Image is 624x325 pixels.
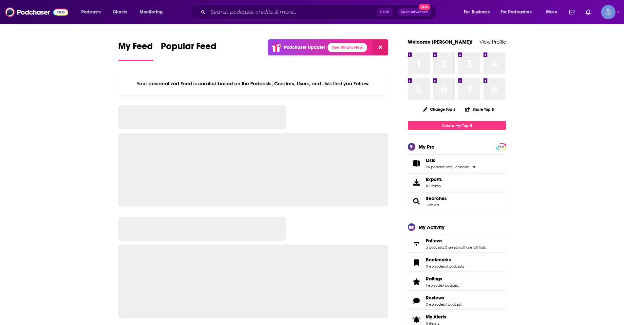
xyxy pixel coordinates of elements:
a: 0 podcasts [445,264,464,269]
span: Exports [426,176,442,182]
a: Lists [410,159,423,168]
img: User Profile [601,5,615,19]
a: Charts [108,7,131,17]
span: Podcasts [81,8,101,17]
a: 24 podcast lists [426,165,452,169]
span: , [445,264,445,269]
a: Ratings [410,277,423,286]
button: Share Top 8 [465,103,494,116]
span: New [419,4,430,10]
span: Exports [410,178,423,187]
a: See What's New [328,43,367,52]
span: My Alerts [426,314,446,320]
span: For Podcasters [501,8,532,17]
span: My Alerts [410,315,423,324]
button: open menu [459,7,498,17]
div: Search podcasts, credits, & more... [196,5,443,20]
button: Show profile menu [601,5,615,19]
input: Search podcasts, credits, & more... [208,7,377,17]
span: , [444,245,445,250]
span: Searches [408,193,506,210]
a: Show notifications dropdown [567,7,578,18]
a: Follows [426,238,486,244]
span: Lists [408,154,506,172]
span: , [462,245,463,250]
span: More [546,8,557,17]
a: 0 episodes [426,264,445,269]
a: 1 episode list [453,165,475,169]
a: Create My Top 8 [408,121,506,130]
a: Ratings [426,276,459,282]
a: Show notifications dropdown [583,7,593,18]
span: Ctrl K [377,8,392,16]
span: Follows [426,238,443,244]
a: Bookmarks [426,257,464,263]
a: 0 lists [476,245,486,250]
span: Ratings [408,273,506,291]
p: Podchaser Update! [284,45,325,50]
span: Reviews [426,295,444,301]
span: My Feed [118,41,153,56]
a: My Feed [118,41,153,61]
a: 1 podcast [445,302,462,307]
a: Exports [408,173,506,191]
a: 0 episodes [426,302,445,307]
span: 10 items [426,184,442,188]
button: open menu [77,7,109,17]
a: 0 creators [445,245,462,250]
span: Popular Feed [161,41,217,56]
span: Ratings [426,276,442,282]
img: Podchaser - Follow, Share and Rate Podcasts [5,6,68,18]
a: 1 episode [426,283,442,288]
button: open menu [541,7,565,17]
span: Charts [113,8,127,17]
div: My Pro [419,144,435,150]
span: , [442,283,443,288]
span: , [445,302,445,307]
span: Follows [408,235,506,253]
span: Logged in as Spiral5-G1 [601,5,615,19]
a: Bookmarks [410,258,423,267]
span: Reviews [408,292,506,310]
a: Lists [426,157,475,163]
a: Follows [410,239,423,248]
button: Change Top 8 [419,105,460,113]
span: Monitoring [140,8,163,17]
button: Open AdvancedNew [398,8,431,16]
a: Searches [426,195,447,201]
a: 3 saved [426,203,439,207]
span: Bookmarks [408,254,506,272]
span: For Business [464,8,490,17]
a: View Profile [480,39,506,45]
button: open menu [496,7,541,17]
a: Reviews [426,295,462,301]
a: 1 podcast [443,283,459,288]
a: Popular Feed [161,41,217,61]
span: Bookmarks [426,257,451,263]
div: Your personalized Feed is curated based on the Podcasts, Creators, Users, and Lists that you Follow. [118,72,388,95]
button: open menu [135,7,171,17]
a: PRO [497,144,505,149]
a: Reviews [410,296,423,305]
div: My Activity [419,224,444,230]
a: Searches [410,197,423,206]
a: 3 podcasts [426,245,444,250]
a: Welcome [PERSON_NAME]! [408,39,473,45]
span: Lists [426,157,435,163]
a: 0 users [463,245,475,250]
span: Open Advanced [401,10,428,14]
